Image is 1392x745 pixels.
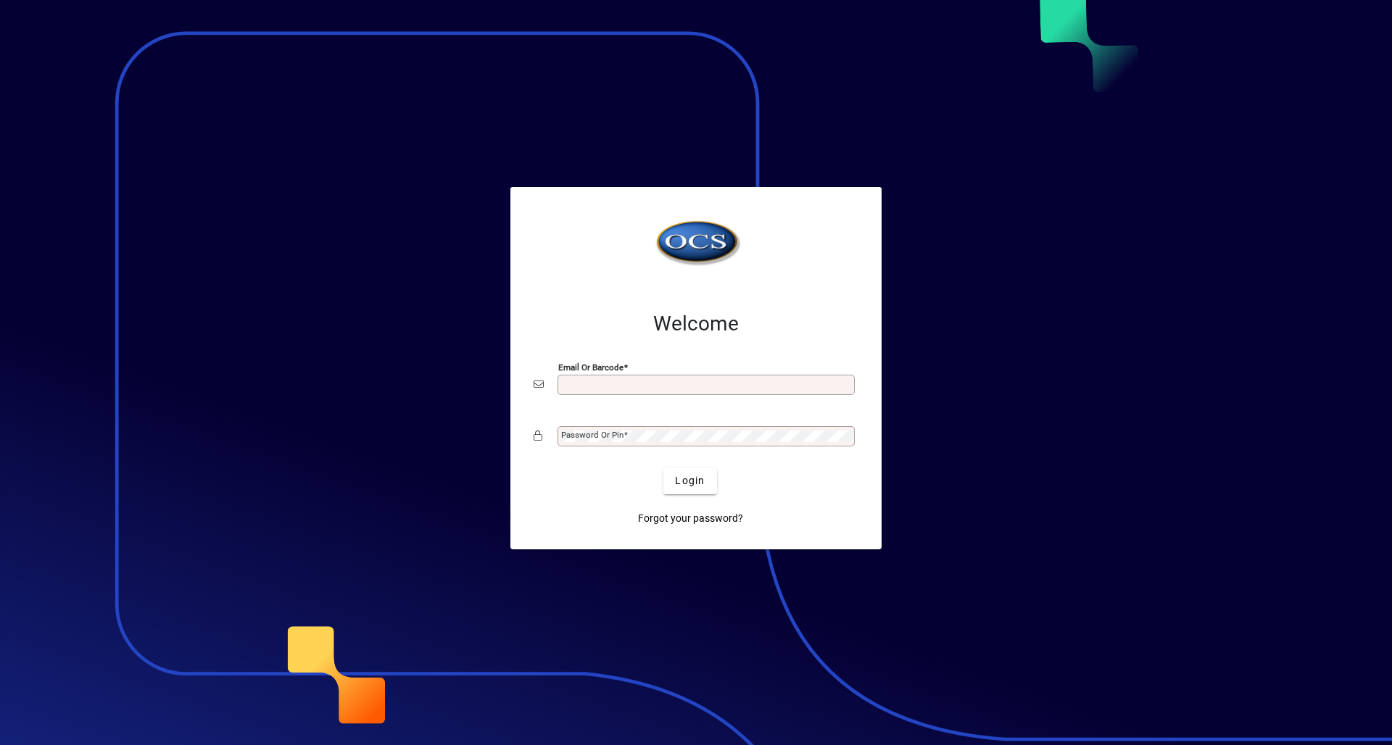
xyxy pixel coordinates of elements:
[663,468,716,494] button: Login
[675,473,705,488] span: Login
[534,312,858,336] h2: Welcome
[561,430,623,440] mat-label: Password or Pin
[638,511,743,526] span: Forgot your password?
[632,506,749,532] a: Forgot your password?
[558,362,623,372] mat-label: Email or Barcode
